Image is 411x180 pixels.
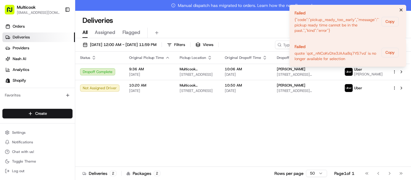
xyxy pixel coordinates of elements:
[2,2,62,17] button: Multicook[EMAIL_ADDRESS][DOMAIN_NAME]
[126,170,160,176] div: Packages
[13,45,29,51] span: Providers
[154,171,160,176] div: 2
[13,57,23,68] img: 8571987876998_91fb9ceb93ad5c398215_72.jpg
[82,29,88,36] span: All
[129,83,170,88] span: 10:20 AM
[12,169,24,173] span: Log out
[6,24,110,34] p: Welcome 👋
[295,10,379,16] div: Failed
[180,72,215,77] span: [STREET_ADDRESS]
[12,93,17,98] img: 1736555255976-a54dd68f-1ca7-489b-9aae-adbdc363a1c4
[17,10,60,15] button: [EMAIL_ADDRESS][DOMAIN_NAME]
[225,72,267,77] span: [DATE]
[65,93,67,98] span: •
[12,159,36,164] span: Toggle Theme
[6,78,39,83] div: Past conversations
[6,6,18,18] img: Nash
[277,67,305,72] span: [PERSON_NAME]
[382,48,399,57] button: Copy
[225,83,267,88] span: 10:50 AM
[69,109,81,114] span: [DATE]
[90,42,156,47] span: [DATE] 12:00 AM - [DATE] 11:59 PM
[275,41,329,49] input: Type to search
[2,65,75,75] a: Analytics
[27,63,83,68] div: We're available if you need us!
[4,132,48,143] a: 📗Knowledge Base
[2,90,73,100] div: Favorites
[5,78,10,83] img: Shopify logo
[65,109,67,114] span: •
[164,41,188,49] button: Filters
[60,136,73,140] span: Pylon
[35,111,47,116] span: Create
[295,44,379,50] div: Failed
[6,104,16,115] img: Wisdom Oko
[345,84,353,92] img: uber-new-logo.jpeg
[42,135,73,140] a: Powered byPylon
[19,109,64,114] span: Wisdom [PERSON_NAME]
[225,67,267,72] span: 10:06 AM
[295,17,379,33] div: {"code":"pickup_ready_too_early","message":"The pickup ready time cannot be in the past.","kind":...
[193,41,216,49] button: Views
[93,77,110,84] button: See all
[203,42,213,47] span: Views
[174,42,185,47] span: Filters
[129,67,170,72] span: 9:36 AM
[6,87,16,99] img: Wisdom Oko
[295,51,379,62] div: quote 'qot_nNCoKvDte3JAAa8q7YS7vd' is no longer available for selection
[13,67,29,72] span: Analytics
[12,149,34,154] span: Chat with us!
[382,17,399,26] button: Copy
[2,128,73,137] button: Settings
[129,88,170,93] span: [DATE]
[2,22,75,31] a: Orders
[13,35,30,40] span: Deliveries
[122,29,140,36] span: Flagged
[110,171,116,176] div: 2
[180,55,206,60] span: Pickup Location
[171,2,315,8] span: Manual dispatch has migrated to orders. Learn how the new flow works
[180,67,215,72] span: Multicook Letmecook
[69,93,81,98] span: [DATE]
[12,140,33,145] span: Notifications
[277,88,335,93] span: [STREET_ADDRESS][PERSON_NAME]
[354,72,383,77] span: [PERSON_NAME]
[2,43,75,53] a: Providers
[180,88,215,93] span: [STREET_ADDRESS]
[27,57,99,63] div: Start new chat
[12,130,26,135] span: Settings
[102,59,110,66] button: Start new chat
[80,41,159,49] button: [DATE] 12:00 AM - [DATE] 11:59 PM
[80,55,90,60] span: Status
[12,110,17,114] img: 1736555255976-a54dd68f-1ca7-489b-9aae-adbdc363a1c4
[277,83,305,88] span: [PERSON_NAME]
[345,68,353,76] img: uber-new-logo.jpeg
[13,24,25,29] span: Orders
[17,4,36,10] button: Multicook
[225,88,267,93] span: [DATE]
[2,76,75,85] a: Shopify
[129,55,164,60] span: Original Pickup Time
[2,32,75,42] a: Deliveries
[274,170,304,176] p: Rows per page
[2,157,73,166] button: Toggle Theme
[16,39,99,45] input: Clear
[82,170,116,176] div: Deliveries
[129,72,170,77] span: [DATE]
[2,138,73,146] button: Notifications
[95,29,115,36] span: Assigned
[2,167,73,175] button: Log out
[277,72,335,77] span: [STREET_ADDRESS][PERSON_NAME]
[2,148,73,156] button: Chat with us!
[48,132,99,143] a: 💻API Documentation
[13,56,26,62] span: Nash AI
[277,55,305,60] span: Dropoff Location
[334,170,354,176] div: Page 1 of 1
[6,57,17,68] img: 1736555255976-a54dd68f-1ca7-489b-9aae-adbdc363a1c4
[13,78,26,83] span: Shopify
[354,86,362,90] span: Uber
[19,93,64,98] span: Wisdom [PERSON_NAME]
[180,83,215,88] span: Multicook Letmecook
[225,55,261,60] span: Original Dropoff Time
